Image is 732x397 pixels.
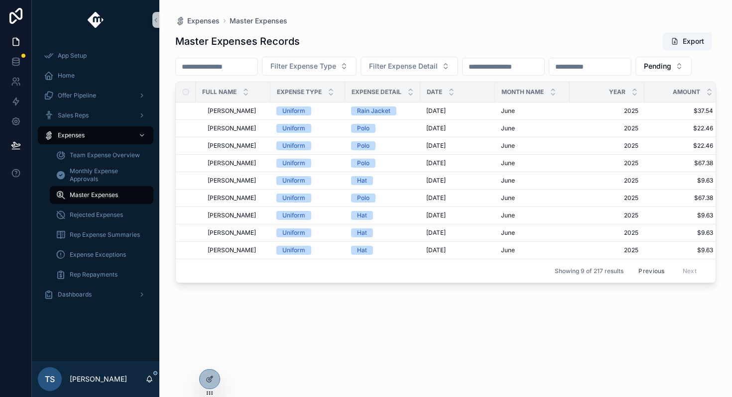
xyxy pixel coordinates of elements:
span: $9.63 [650,246,713,254]
span: Year [609,88,625,96]
a: 2025 [576,211,638,219]
span: [DATE] [426,142,446,150]
a: [DATE] [426,177,489,185]
a: Rep Expense Summaries [50,226,153,244]
a: [DATE] [426,211,489,219]
span: [PERSON_NAME] [208,177,256,185]
div: scrollable content [32,40,159,316]
a: June [501,142,564,150]
div: Hat [357,176,367,185]
a: $67.38 [650,194,713,202]
a: [DATE] [426,229,489,237]
span: Rep Expense Summaries [70,231,140,239]
span: [PERSON_NAME] [208,211,256,219]
span: Home [58,72,75,80]
a: June [501,177,564,185]
span: [PERSON_NAME] [208,107,256,115]
span: $9.63 [650,229,713,237]
a: $22.46 [650,124,713,132]
div: Uniform [282,106,305,115]
a: $9.63 [650,177,713,185]
div: Uniform [282,194,305,202]
a: Monthly Expense Approvals [50,166,153,184]
span: Rejected Expenses [70,211,123,219]
a: Dashboards [38,286,153,303]
div: Polo [357,124,369,133]
span: Monthly Expense Approvals [70,167,143,183]
a: App Setup [38,47,153,65]
div: Uniform [282,211,305,220]
a: Uniform [276,106,339,115]
span: Date [427,88,442,96]
span: June [501,177,515,185]
div: Uniform [282,124,305,133]
h1: Master Expenses Records [175,34,300,48]
span: Team Expense Overview [70,151,140,159]
a: [PERSON_NAME] [208,142,264,150]
p: [PERSON_NAME] [70,374,127,384]
div: Uniform [282,228,305,237]
a: $9.63 [650,211,713,219]
span: Offer Pipeline [58,92,96,99]
img: App logo [88,12,104,28]
a: Uniform [276,159,339,168]
a: 2025 [576,159,638,167]
a: Rep Repayments [50,266,153,284]
a: Offer Pipeline [38,87,153,104]
div: Polo [357,159,369,168]
a: June [501,211,564,219]
span: [DATE] [426,194,446,202]
button: Select Button [262,57,357,76]
span: Pending [644,61,671,71]
a: June [501,246,564,254]
a: [PERSON_NAME] [208,177,264,185]
a: Uniform [276,246,339,255]
a: Hat [351,211,414,220]
span: Expense Type [277,88,322,96]
div: Hat [357,228,367,237]
a: $37.54 [650,107,713,115]
span: [DATE] [426,246,446,254]
a: Home [38,67,153,85]
span: 2025 [576,194,638,202]
span: Full Name [202,88,237,96]
a: Rain Jacket [351,106,414,115]
span: Master Expenses [70,191,118,199]
span: [PERSON_NAME] [208,142,256,150]
a: Polo [351,194,414,202]
a: [PERSON_NAME] [208,159,264,167]
span: Amount [673,88,700,96]
a: 2025 [576,107,638,115]
a: Uniform [276,141,339,150]
a: June [501,107,564,115]
span: [DATE] [426,211,446,219]
span: TS [45,373,55,385]
a: Master Expenses [230,16,287,26]
a: June [501,194,564,202]
a: [DATE] [426,159,489,167]
span: June [501,246,515,254]
a: Uniform [276,176,339,185]
span: 2025 [576,124,638,132]
div: Polo [357,141,369,150]
a: 2025 [576,246,638,254]
a: Polo [351,159,414,168]
span: June [501,107,515,115]
a: 2025 [576,177,638,185]
span: Expense Detail [352,88,401,96]
a: [PERSON_NAME] [208,107,264,115]
a: Hat [351,246,414,255]
span: June [501,194,515,202]
a: Expense Exceptions [50,246,153,264]
span: Filter Expense Type [270,61,336,71]
a: 2025 [576,229,638,237]
a: [PERSON_NAME] [208,211,264,219]
div: Uniform [282,176,305,185]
